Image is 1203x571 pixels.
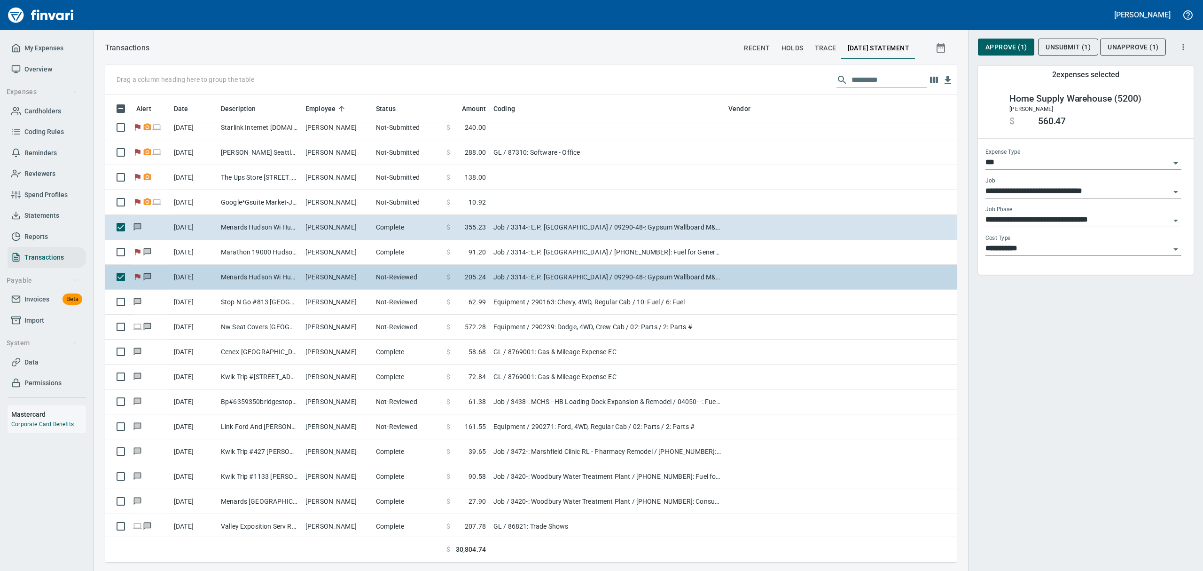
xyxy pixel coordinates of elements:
button: Unsubmit (1) [1038,39,1098,56]
span: Status [376,103,408,114]
span: 58.68 [469,347,486,357]
span: 560.47 [1038,116,1066,127]
span: Date [174,103,188,114]
td: Menards Hudson Wi Hudson [GEOGRAPHIC_DATA] [217,265,302,290]
td: [DATE] [170,464,217,489]
button: Payable [3,272,81,289]
td: Complete [372,365,443,389]
p: Drag a column heading here to group the table [117,75,254,84]
span: trace [815,42,836,54]
span: 288.00 [465,148,486,157]
span: holds [781,42,804,54]
td: [PERSON_NAME] [302,340,372,365]
span: Flagged [133,274,142,280]
span: 572.28 [465,322,486,332]
span: Flagged [133,149,142,155]
td: [PERSON_NAME] [302,365,372,389]
span: $ [446,297,450,307]
span: UnApprove (1) [1108,41,1158,53]
label: Job [985,178,995,184]
td: Stop N Go #813 [GEOGRAPHIC_DATA][PERSON_NAME] [217,290,302,315]
span: Expenses [7,86,78,98]
span: 72.84 [469,372,486,381]
span: Receipt Required [142,199,152,205]
td: [PERSON_NAME] [302,414,372,439]
span: Transactions [24,252,64,263]
td: [DATE] [170,489,217,514]
span: Receipt Required [142,124,152,130]
span: 90.58 [469,472,486,481]
span: recent [744,42,770,54]
td: Job / 3472-: Marshfield Clinic RL - Pharmacy Remodel / [PHONE_NUMBER]: Fuel for General Condition... [490,439,725,464]
td: Menards [GEOGRAPHIC_DATA] [GEOGRAPHIC_DATA] [217,489,302,514]
span: Has messages [133,473,142,479]
span: $ [446,123,450,132]
td: Starlink Internet [DOMAIN_NAME] CA [217,115,302,140]
span: Has messages [133,498,142,504]
td: GL / 87310: Software - Office [490,140,725,165]
td: Equipment / 290163: Chevy, 4WD, Regular Cab / 10: Fuel / 6: Fuel [490,290,725,315]
a: Reviewers [8,163,86,184]
h5: 2 expenses selected [1052,70,1119,79]
span: Has messages [133,299,142,305]
button: Open [1169,157,1182,170]
span: Vendor [728,103,763,114]
td: GL / 8769001: Gas & Mileage Expense-EC [490,365,725,389]
a: Permissions [8,373,86,394]
span: Import [24,315,44,326]
a: Reminders [8,143,86,164]
span: Online transaction [133,523,142,529]
td: Equipment / 290239: Dodge, 4WD, Crew Cab / 02: Parts / 2: Parts # [490,315,725,340]
a: Statements [8,205,86,226]
span: $ [446,522,450,531]
span: Vendor [728,103,750,114]
p: Transactions [105,42,149,54]
nav: breadcrumb [105,42,149,54]
label: Expense Type [985,150,1020,155]
span: My Expenses [24,42,63,54]
td: [DATE] [170,190,217,215]
span: Employee [305,103,336,114]
td: [PERSON_NAME] [302,290,372,315]
span: $ [446,198,450,207]
img: Finvari [6,4,76,26]
td: Kwik Trip #[STREET_ADDRESS] [217,365,302,389]
span: 61.38 [469,397,486,406]
td: Complete [372,340,443,365]
span: Amount [450,103,486,114]
td: [PERSON_NAME] [302,240,372,265]
span: Coding [493,103,527,114]
span: 207.78 [465,522,486,531]
span: 62.99 [469,297,486,307]
td: [PERSON_NAME] [302,215,372,240]
span: $ [446,447,450,456]
span: [DATE] Statement [848,42,909,54]
span: Reminders [24,147,57,159]
td: [DATE] [170,165,217,190]
td: Complete [372,240,443,265]
td: [PERSON_NAME] [302,140,372,165]
td: Bp#6359350bridgestop I [PERSON_NAME] WI [217,389,302,414]
td: [DATE] [170,115,217,140]
td: [DATE] [170,215,217,240]
span: Online transaction [152,199,162,205]
td: Job / 3438-: MCHS - HB Loading Dock Expansion & Remodel / 04050- -: Fuel for Equipment, Masonry /... [490,389,725,414]
span: $ [446,397,450,406]
td: [DATE] [170,315,217,340]
a: Cardholders [8,101,86,122]
td: [PERSON_NAME] [302,464,372,489]
td: [PERSON_NAME] [302,115,372,140]
span: Flagged [133,174,142,180]
td: Nw Seat Covers [GEOGRAPHIC_DATA] Bcca [217,315,302,340]
td: Not-Submitted [372,190,443,215]
td: [PERSON_NAME] [302,265,372,290]
button: System [3,334,81,352]
td: [PERSON_NAME] [302,439,372,464]
span: $ [446,422,450,431]
span: Amount [462,103,486,114]
button: Download Table [941,73,955,87]
span: Coding [493,103,515,114]
td: Job / 3314-: E.P. [GEOGRAPHIC_DATA] / 09290-48-: Gypsum Wallboard M&J Inst / 2: Material [490,215,725,240]
a: Corporate Card Benefits [11,421,74,428]
span: Description [221,103,256,114]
